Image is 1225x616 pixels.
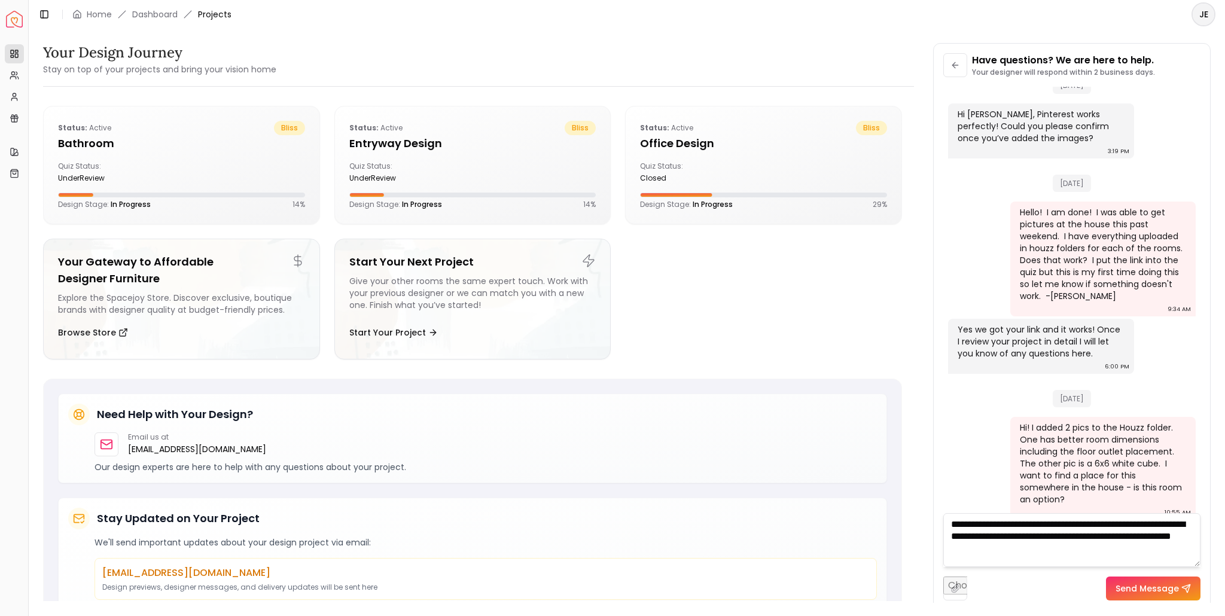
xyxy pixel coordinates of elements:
[349,173,468,183] div: underReview
[693,199,733,209] span: In Progress
[1193,4,1214,25] span: JE
[349,321,438,344] button: Start Your Project
[856,121,887,135] span: bliss
[334,239,611,359] a: Start Your Next ProjectGive your other rooms the same expert touch. Work with your previous desig...
[349,275,596,316] div: Give your other rooms the same expert touch. Work with your previous designer or we can match you...
[128,442,266,456] a: [EMAIL_ADDRESS][DOMAIN_NAME]
[349,135,596,152] h5: entryway design
[640,135,887,152] h5: Office design
[1106,577,1200,600] button: Send Message
[43,239,320,359] a: Your Gateway to Affordable Designer FurnitureExplore the Spacejoy Store. Discover exclusive, bout...
[95,536,877,548] p: We'll send important updates about your design project via email:
[58,121,111,135] p: active
[102,583,869,592] p: Design previews, designer messages, and delivery updates will be sent here
[58,321,128,344] button: Browse Store
[111,199,151,209] span: In Progress
[1020,206,1184,302] div: Hello! I am done! I was able to get pictures at the house this past weekend. I have everything up...
[972,53,1155,68] p: Have questions? We are here to help.
[58,123,87,133] b: Status:
[958,324,1122,359] div: Yes we got your link and it works! Once I review your project in detail I will let you know of an...
[349,123,379,133] b: Status:
[102,566,869,580] p: [EMAIL_ADDRESS][DOMAIN_NAME]
[128,432,266,442] p: Email us at
[640,161,758,183] div: Quiz Status:
[58,135,305,152] h5: Bathroom
[1105,361,1129,373] div: 6:00 PM
[292,200,305,209] p: 14 %
[1053,390,1091,407] span: [DATE]
[58,161,176,183] div: Quiz Status:
[43,43,276,62] h3: Your Design Journey
[640,121,693,135] p: active
[198,8,231,20] span: Projects
[958,108,1122,144] div: Hi [PERSON_NAME], Pinterest works perfectly! Could you please confirm once you’ve added the images?
[972,68,1155,77] p: Your designer will respond within 2 business days.
[58,200,151,209] p: Design Stage:
[349,121,403,135] p: active
[6,11,23,28] img: Spacejoy Logo
[43,63,276,75] small: Stay on top of your projects and bring your vision home
[58,292,305,316] div: Explore the Spacejoy Store. Discover exclusive, boutique brands with designer quality at budget-f...
[132,8,178,20] a: Dashboard
[6,11,23,28] a: Spacejoy
[97,406,253,423] h5: Need Help with Your Design?
[583,200,596,209] p: 14 %
[1192,2,1215,26] button: JE
[1165,507,1191,519] div: 10:55 AM
[873,200,887,209] p: 29 %
[95,461,877,473] p: Our design experts are here to help with any questions about your project.
[87,8,112,20] a: Home
[349,200,442,209] p: Design Stage:
[349,161,468,183] div: Quiz Status:
[565,121,596,135] span: bliss
[58,254,305,287] h5: Your Gateway to Affordable Designer Furniture
[640,173,758,183] div: closed
[349,254,596,270] h5: Start Your Next Project
[640,200,733,209] p: Design Stage:
[1053,175,1091,192] span: [DATE]
[1020,422,1184,505] div: Hi! I added 2 pics to the Houzz folder. One has better room dimensions including the floor outlet...
[1168,303,1191,315] div: 9:34 AM
[640,123,669,133] b: Status:
[58,173,176,183] div: underReview
[1108,145,1129,157] div: 3:19 PM
[274,121,305,135] span: bliss
[97,510,260,527] h5: Stay Updated on Your Project
[402,199,442,209] span: In Progress
[72,8,231,20] nav: breadcrumb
